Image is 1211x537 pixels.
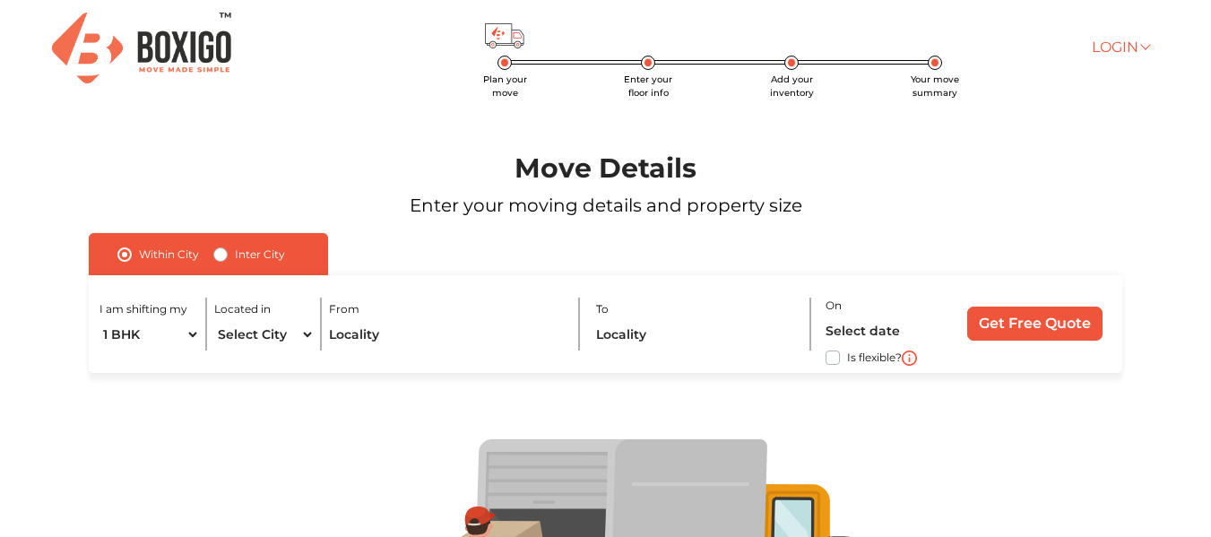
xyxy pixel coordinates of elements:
[847,347,902,366] label: Is flexible?
[483,74,527,99] span: Plan your move
[1092,39,1149,56] a: Login
[826,298,842,314] label: On
[596,319,799,351] input: Locality
[329,319,566,351] input: Locality
[902,351,917,366] img: i
[596,301,609,317] label: To
[99,301,187,317] label: I am shifting my
[826,316,945,347] input: Select date
[770,74,814,99] span: Add your inventory
[911,74,959,99] span: Your move summary
[48,152,1163,185] h1: Move Details
[214,301,271,317] label: Located in
[139,244,199,265] label: Within City
[624,74,672,99] span: Enter your floor info
[235,244,285,265] label: Inter City
[48,192,1163,219] p: Enter your moving details and property size
[967,307,1103,341] input: Get Free Quote
[329,301,359,317] label: From
[52,13,231,83] img: Boxigo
